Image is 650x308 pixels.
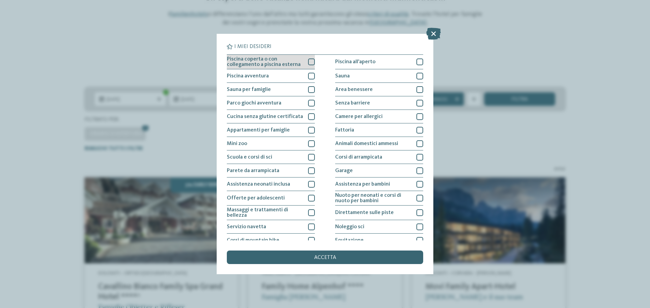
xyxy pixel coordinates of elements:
span: Assistenza neonati inclusa [227,182,290,187]
span: Massaggi e trattamenti di bellezza [227,207,303,218]
span: Camere per allergici [335,114,383,119]
span: Senza barriere [335,100,370,106]
span: Cucina senza glutine certificata [227,114,303,119]
span: Area benessere [335,87,373,92]
span: Offerte per adolescenti [227,195,285,201]
span: Animali domestici ammessi [335,141,398,146]
span: Fattoria [335,127,354,133]
span: Equitazione [335,238,364,243]
span: Appartamenti per famiglie [227,127,290,133]
span: Sauna per famiglie [227,87,271,92]
span: Noleggio sci [335,224,364,230]
span: Garage [335,168,353,173]
span: Mini zoo [227,141,247,146]
span: Nuoto per neonati e corsi di nuoto per bambini [335,193,411,204]
span: Parco giochi avventura [227,100,281,106]
span: accetta [314,255,336,260]
span: Corsi di arrampicata [335,155,382,160]
span: Parete da arrampicata [227,168,279,173]
span: Assistenza per bambini [335,182,390,187]
span: Piscina coperta o con collegamento a piscina esterna [227,56,303,67]
span: Piscina all'aperto [335,59,375,65]
span: Sauna [335,73,350,79]
span: Servizio navetta [227,224,266,230]
span: Scuola e corsi di sci [227,155,272,160]
span: Piscina avventura [227,73,269,79]
span: Corsi di mountain bike [227,238,279,243]
span: I miei desideri [234,44,272,49]
span: Direttamente sulle piste [335,210,394,215]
